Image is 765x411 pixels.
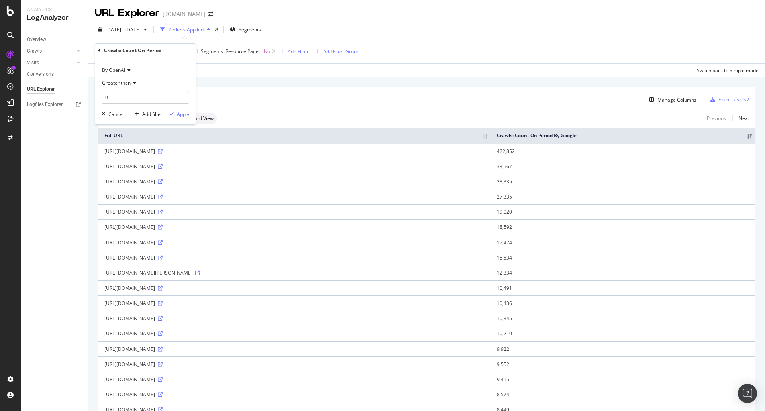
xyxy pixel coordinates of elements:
[491,311,755,326] td: 10,345
[102,79,131,86] span: Greater than
[27,35,82,44] a: Overview
[27,47,75,55] a: Crawls
[491,295,755,311] td: 10,436
[104,361,485,368] div: [URL][DOMAIN_NAME]
[491,387,755,402] td: 8,574
[27,100,63,109] div: Logfiles Explorer
[157,23,213,36] button: 2 Filters Applied
[95,6,159,20] div: URL Explorer
[213,26,220,33] div: times
[277,47,309,56] button: Add Filter
[104,47,162,54] div: Crawls: Count On Period
[104,346,485,352] div: [URL][DOMAIN_NAME]
[732,112,749,124] a: Next
[27,47,42,55] div: Crawls
[108,111,124,118] div: Cancel
[95,23,150,36] button: [DATE] - [DATE]
[697,67,759,74] div: Switch back to Simple mode
[104,148,485,155] div: [URL][DOMAIN_NAME]
[177,111,189,118] div: Apply
[491,235,755,250] td: 17,474
[168,26,204,33] div: 2 Filters Applied
[491,159,755,174] td: 33,567
[142,111,163,118] div: Add filter
[491,265,755,280] td: 12,334
[323,48,359,55] div: Add Filter Group
[27,70,82,79] a: Conversions
[104,178,485,185] div: [URL][DOMAIN_NAME]
[104,208,485,215] div: [URL][DOMAIN_NAME]
[166,110,189,118] button: Apply
[104,239,485,246] div: [URL][DOMAIN_NAME]
[208,11,213,17] div: arrow-right-arrow-left
[491,280,755,295] td: 10,491
[260,48,263,55] span: =
[131,110,163,118] button: Add filter
[27,35,46,44] div: Overview
[239,26,261,33] span: Segments
[27,70,54,79] div: Conversions
[491,128,755,144] th: Crawls: Count On Period By Google: activate to sort column ascending
[264,46,270,57] span: No
[163,10,205,18] div: [DOMAIN_NAME]
[27,59,75,67] a: Visits
[106,26,141,33] span: [DATE] - [DATE]
[104,315,485,322] div: [URL][DOMAIN_NAME]
[694,64,759,77] button: Switch back to Simple mode
[104,285,485,291] div: [URL][DOMAIN_NAME]
[178,113,217,124] div: neutral label
[491,341,755,356] td: 9,922
[104,224,485,230] div: [URL][DOMAIN_NAME]
[491,326,755,341] td: 10,210
[491,250,755,265] td: 15,534
[491,356,755,372] td: 9,552
[104,330,485,337] div: [URL][DOMAIN_NAME]
[104,391,485,398] div: [URL][DOMAIN_NAME]
[646,95,696,104] button: Manage Columns
[27,59,39,67] div: Visits
[491,204,755,219] td: 19,020
[27,100,82,109] a: Logfiles Explorer
[27,85,82,94] a: URL Explorer
[491,174,755,189] td: 28,335
[312,47,359,56] button: Add Filter Group
[491,144,755,159] td: 422,852
[491,219,755,234] td: 18,592
[491,372,755,387] td: 9,415
[104,300,485,307] div: [URL][DOMAIN_NAME]
[27,85,55,94] div: URL Explorer
[657,96,696,103] div: Manage Columns
[104,269,485,276] div: [URL][DOMAIN_NAME][PERSON_NAME]
[27,6,82,13] div: Analytics
[718,96,749,103] div: Export as CSV
[288,48,309,55] div: Add Filter
[491,189,755,204] td: 27,335
[201,48,259,55] span: Segments: Resource Page
[104,193,485,200] div: [URL][DOMAIN_NAME]
[182,116,214,121] span: Standard View
[227,23,264,36] button: Segments
[104,376,485,383] div: [URL][DOMAIN_NAME]
[104,163,485,170] div: [URL][DOMAIN_NAME]
[104,254,485,261] div: [URL][DOMAIN_NAME]
[98,110,124,118] button: Cancel
[707,93,749,106] button: Export as CSV
[98,128,491,144] th: Full URL: activate to sort column ascending
[27,13,82,22] div: LogAnalyzer
[738,384,757,403] div: Open Intercom Messenger
[102,67,125,73] span: By OpenAI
